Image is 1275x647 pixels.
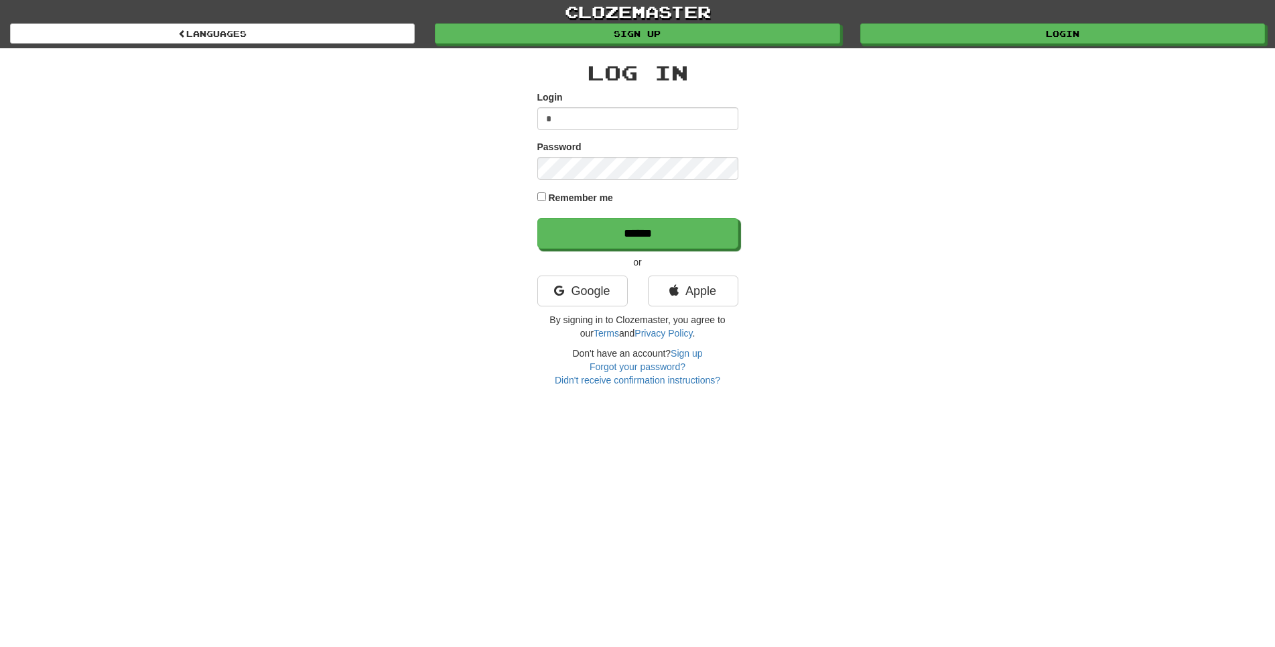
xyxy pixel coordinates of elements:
a: Languages [10,23,415,44]
a: Apple [648,276,738,306]
p: or [537,255,738,269]
a: Sign up [671,348,702,359]
a: Privacy Policy [634,328,692,339]
a: Google [537,276,628,306]
a: Forgot your password? [590,361,685,372]
p: By signing in to Clozemaster, you agree to our and . [537,313,738,340]
a: Terms [594,328,619,339]
a: Didn't receive confirmation instructions? [555,375,720,386]
a: Login [860,23,1265,44]
label: Login [537,91,563,104]
label: Password [537,140,582,154]
div: Don't have an account? [537,347,738,387]
a: Sign up [435,23,840,44]
h2: Log In [537,62,738,84]
label: Remember me [548,191,613,204]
